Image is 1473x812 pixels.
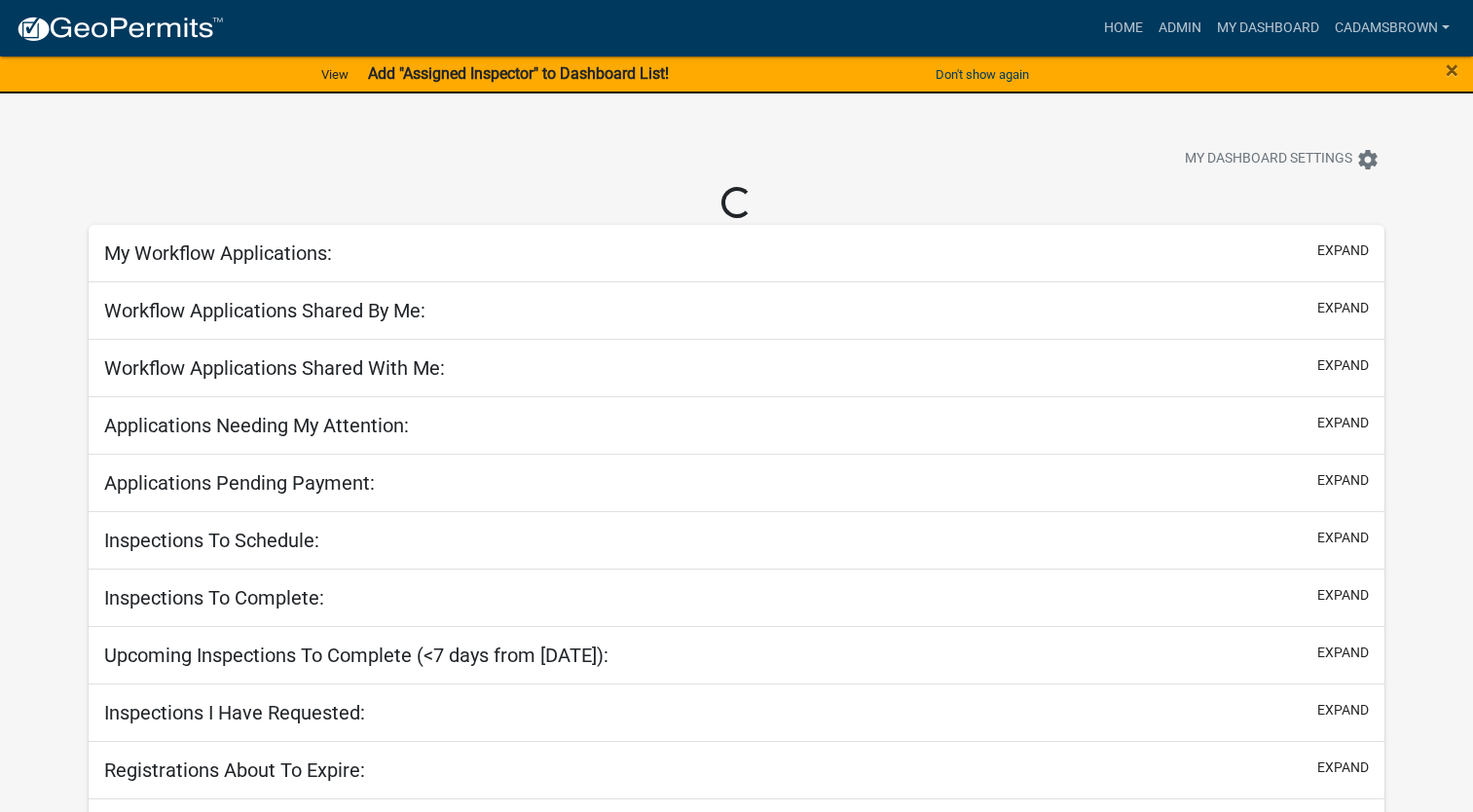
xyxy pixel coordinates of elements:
[104,414,409,437] h5: Applications Needing My Attention:
[104,529,319,552] h5: Inspections To Schedule:
[1317,643,1369,663] button: expand
[1317,757,1369,778] button: expand
[1317,528,1369,548] button: expand
[104,644,608,667] h5: Upcoming Inspections To Complete (<7 days from [DATE]):
[1169,140,1395,178] button: My Dashboard Settingssettings
[104,299,425,322] h5: Workflow Applications Shared By Me:
[104,758,365,782] h5: Registrations About To Expire:
[1446,58,1458,82] button: Close
[1317,700,1369,720] button: expand
[1356,148,1380,171] i: settings
[104,356,445,380] h5: Workflow Applications Shared With Me:
[1096,10,1151,47] a: Home
[1317,585,1369,606] button: expand
[1317,470,1369,491] button: expand
[1446,56,1458,84] span: ×
[104,471,375,495] h5: Applications Pending Payment:
[1151,10,1209,47] a: Admin
[1327,10,1457,47] a: cadamsbrown
[1317,240,1369,261] button: expand
[104,586,324,609] h5: Inspections To Complete:
[104,701,365,724] h5: Inspections I Have Requested:
[928,58,1037,91] button: Don't show again
[1317,355,1369,376] button: expand
[104,241,332,265] h5: My Workflow Applications:
[1209,10,1327,47] a: My Dashboard
[368,64,669,83] strong: Add "Assigned Inspector" to Dashboard List!
[1185,148,1352,171] span: My Dashboard Settings
[313,58,356,91] a: View
[1317,413,1369,433] button: expand
[1317,298,1369,318] button: expand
